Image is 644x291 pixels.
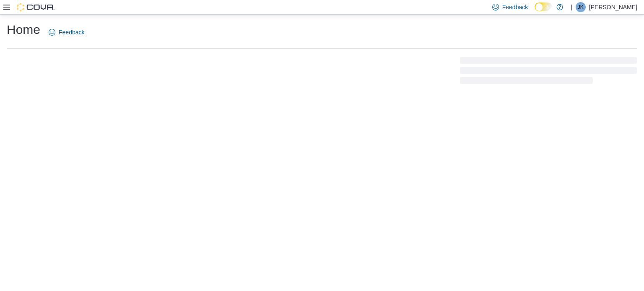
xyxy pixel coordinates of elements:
h1: Home [7,21,40,38]
p: [PERSON_NAME] [589,2,637,12]
span: JK [578,2,584,12]
span: Loading [460,59,637,85]
p: | [571,2,572,12]
a: Feedback [45,24,88,41]
div: Jake Kearns [576,2,586,12]
img: Cova [17,3,55,11]
input: Dark Mode [535,3,552,11]
span: Feedback [502,3,528,11]
span: Feedback [59,28,84,36]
